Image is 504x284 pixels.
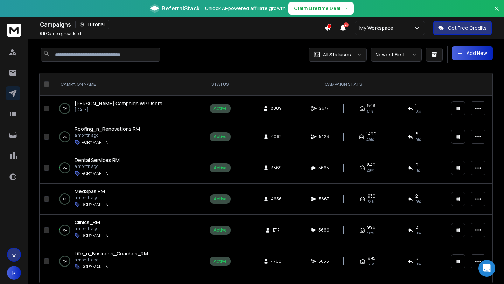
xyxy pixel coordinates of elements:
[367,261,374,267] span: 58 %
[75,157,120,163] span: Dental Services RM
[75,164,120,169] p: a month ago
[367,230,374,236] span: 58 %
[288,2,354,15] button: Claim Lifetime Deal→
[366,131,376,137] span: 1490
[75,126,140,132] span: Roofing_n_Renovations RM
[205,5,286,12] p: Unlock AI-powered affiliate growth
[63,105,67,112] p: 0 %
[63,227,67,234] p: 4 %
[7,266,21,280] button: R
[318,258,329,264] span: 5658
[213,134,227,140] div: Active
[82,140,108,145] p: RORYMARTIN
[415,162,418,168] span: 9
[415,256,418,261] span: 6
[52,246,200,277] td: 0%Life_n_Business_Coaches_RMa month agoRORYMARTIN
[318,227,329,233] span: 5669
[415,199,421,205] span: 0 %
[367,256,376,261] span: 995
[273,227,280,233] span: 1717
[367,108,373,114] span: 51 %
[415,131,418,137] span: 8
[492,4,501,21] button: Close banner
[40,30,45,36] span: 66
[367,193,376,199] span: 930
[271,196,282,202] span: 4656
[200,73,240,96] th: STATUS
[448,24,487,31] p: Get Free Credits
[415,261,421,267] span: 0 %
[75,20,109,29] button: Tutorial
[52,184,200,215] td: 1%MedSpas RMa month agoRORYMARTIN
[213,196,227,202] div: Active
[63,258,67,265] p: 0 %
[344,22,349,27] span: 42
[75,188,105,195] a: MedSpas RM
[415,225,418,230] span: 8
[367,225,376,230] span: 996
[75,195,108,200] p: a month ago
[40,31,81,36] p: Campaigns added
[63,164,67,171] p: 2 %
[319,196,329,202] span: 5667
[213,258,227,264] div: Active
[63,196,66,203] p: 1 %
[213,227,227,233] div: Active
[371,48,422,62] button: Newest First
[452,46,493,60] button: Add New
[75,126,140,133] a: Roofing_n_Renovations RM
[213,165,227,171] div: Active
[82,264,108,270] p: RORYMARTIN
[415,168,420,173] span: 1 %
[319,106,329,111] span: 2677
[75,257,148,263] p: a month ago
[63,133,67,140] p: 0 %
[367,168,374,173] span: 48 %
[478,260,495,277] div: Open Intercom Messenger
[433,21,492,35] button: Get Free Credits
[40,20,324,29] div: Campaigns
[75,226,108,232] p: a month ago
[319,134,329,140] span: 5423
[75,219,100,226] a: Clinics_RM
[75,157,120,164] a: Dental Services RM
[271,165,282,171] span: 3869
[75,107,162,113] p: [DATE]
[82,202,108,207] p: RORYMARTIN
[75,250,148,257] a: Life_n_Business_Coaches_RM
[271,258,281,264] span: 4760
[415,103,417,108] span: 1
[240,73,447,96] th: CAMPAIGN STATS
[75,133,140,138] p: a month ago
[52,121,200,152] td: 0%Roofing_n_Renovations RMa month agoRORYMARTIN
[75,100,162,107] a: [PERSON_NAME] Campaign WP Users
[343,5,348,12] span: →
[82,171,108,176] p: RORYMARTIN
[52,215,200,246] td: 4%Clinics_RMa month agoRORYMARTIN
[415,137,421,142] span: 0 %
[213,106,227,111] div: Active
[415,108,421,114] span: 0 %
[52,73,200,96] th: CAMPAIGN NAME
[52,152,200,184] td: 2%Dental Services RMa month agoRORYMARTIN
[318,165,329,171] span: 5665
[415,193,418,199] span: 2
[323,51,351,58] p: All Statuses
[367,199,374,205] span: 54 %
[359,24,396,31] p: My Workspace
[271,134,282,140] span: 4062
[367,162,376,168] span: 840
[162,4,199,13] span: ReferralStack
[52,96,200,121] td: 0%[PERSON_NAME] Campaign WP Users[DATE]
[415,230,421,236] span: 0 %
[366,137,374,142] span: 49 %
[82,233,108,239] p: RORYMARTIN
[367,103,376,108] span: 848
[271,106,282,111] span: 8009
